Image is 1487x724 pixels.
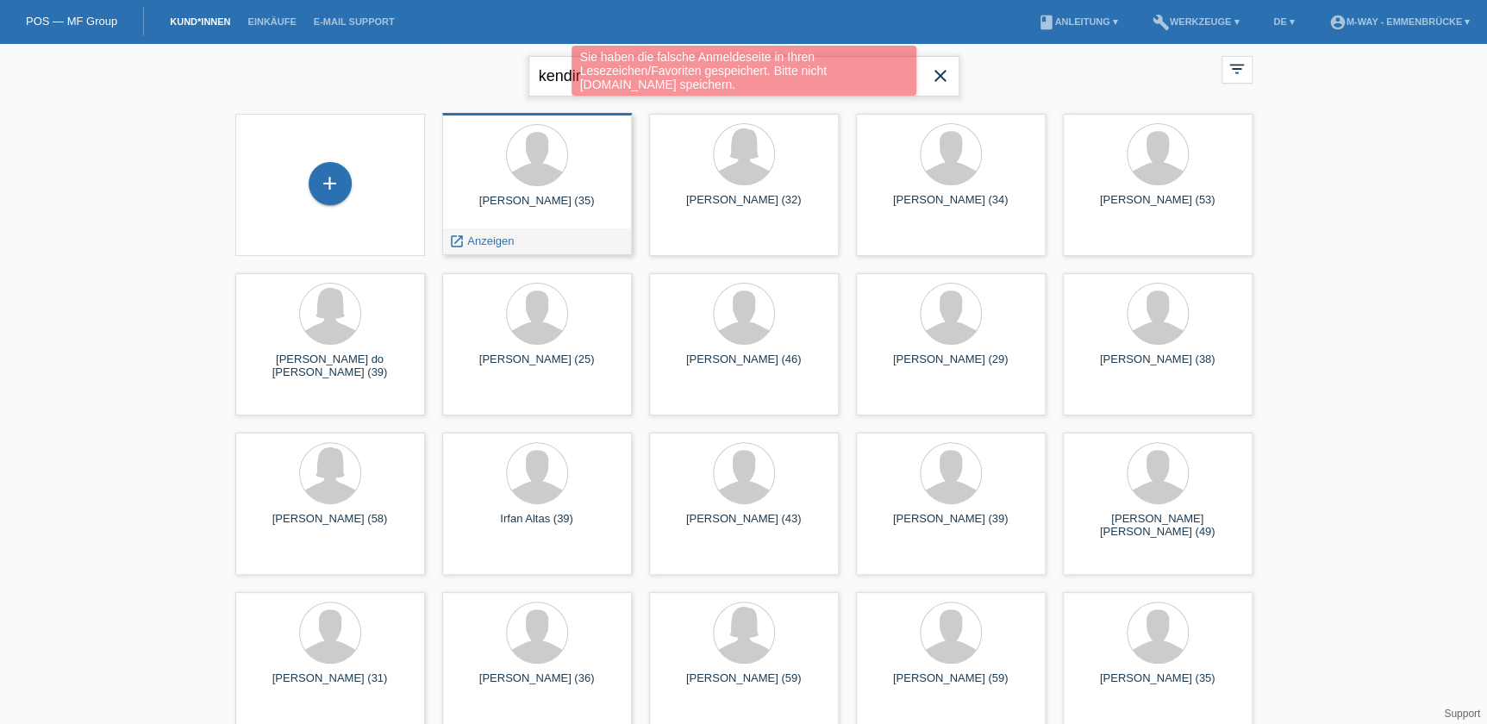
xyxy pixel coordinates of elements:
a: E-Mail Support [305,16,403,27]
div: [PERSON_NAME] (32) [663,193,825,221]
div: [PERSON_NAME] (58) [249,512,411,540]
div: [PERSON_NAME] (29) [870,353,1032,380]
div: Sie haben die falsche Anmeldeseite in Ihren Lesezeichen/Favoriten gespeichert. Bitte nicht [DOMAI... [572,46,916,96]
div: Irfan Altas (39) [456,512,618,540]
div: [PERSON_NAME] (25) [456,353,618,380]
i: build [1153,14,1170,31]
div: [PERSON_NAME] (53) [1077,193,1239,221]
div: Kund*in hinzufügen [309,169,351,198]
div: [PERSON_NAME] (35) [456,194,618,222]
span: Anzeigen [467,234,514,247]
div: [PERSON_NAME] (46) [663,353,825,380]
a: Support [1444,708,1480,720]
div: [PERSON_NAME] (59) [870,671,1032,699]
div: [PERSON_NAME] (38) [1077,353,1239,380]
div: [PERSON_NAME] (31) [249,671,411,699]
a: bookAnleitung ▾ [1028,16,1126,27]
div: [PERSON_NAME] (36) [456,671,618,699]
a: Kund*innen [161,16,239,27]
a: account_circlem-way - Emmenbrücke ▾ [1320,16,1478,27]
div: [PERSON_NAME] do [PERSON_NAME] (39) [249,353,411,380]
i: launch [449,234,465,249]
div: [PERSON_NAME] (35) [1077,671,1239,699]
div: [PERSON_NAME] (59) [663,671,825,699]
a: buildWerkzeuge ▾ [1144,16,1248,27]
a: Einkäufe [239,16,304,27]
div: [PERSON_NAME] (39) [870,512,1032,540]
a: DE ▾ [1265,16,1303,27]
i: account_circle [1328,14,1346,31]
div: [PERSON_NAME] [PERSON_NAME] (49) [1077,512,1239,540]
a: launch Anzeigen [449,234,515,247]
i: book [1037,14,1054,31]
a: POS — MF Group [26,15,117,28]
div: [PERSON_NAME] (43) [663,512,825,540]
i: filter_list [1228,59,1246,78]
div: [PERSON_NAME] (34) [870,193,1032,221]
